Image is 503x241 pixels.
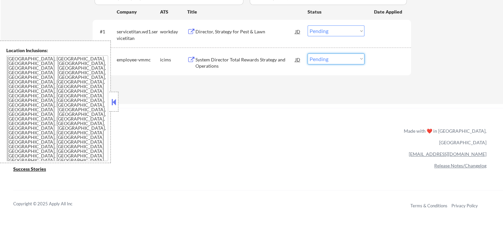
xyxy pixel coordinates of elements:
a: Terms & Conditions [410,203,447,208]
a: Refer & earn free applications 👯‍♀️ [13,134,266,141]
a: Success Stories [13,165,55,174]
div: workday [160,28,187,35]
div: Copyright © 2025 Apply All Inc [13,201,89,207]
a: [EMAIL_ADDRESS][DOMAIN_NAME] [409,151,486,157]
div: Title [187,9,301,15]
div: servicetitan.wd1.servicetitan [117,28,160,41]
a: Privacy Policy [451,203,478,208]
div: Location Inclusions: [6,47,108,54]
u: Success Stories [13,166,46,172]
div: System Director Total Rewards Strategy and Operations [195,56,295,69]
div: employee-vmmc [117,56,160,63]
a: Release Notes/Changelog [434,163,486,168]
div: icims [160,56,187,63]
div: Status [308,6,364,17]
div: #1 [100,28,111,35]
div: Company [117,9,160,15]
div: Date Applied [374,9,403,15]
div: Director, Strategy for Pest & Lawn [195,28,295,35]
div: ATS [160,9,187,15]
div: JD [295,25,301,37]
div: JD [295,53,301,65]
div: Made with ❤️ in [GEOGRAPHIC_DATA], [GEOGRAPHIC_DATA] [401,125,486,148]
